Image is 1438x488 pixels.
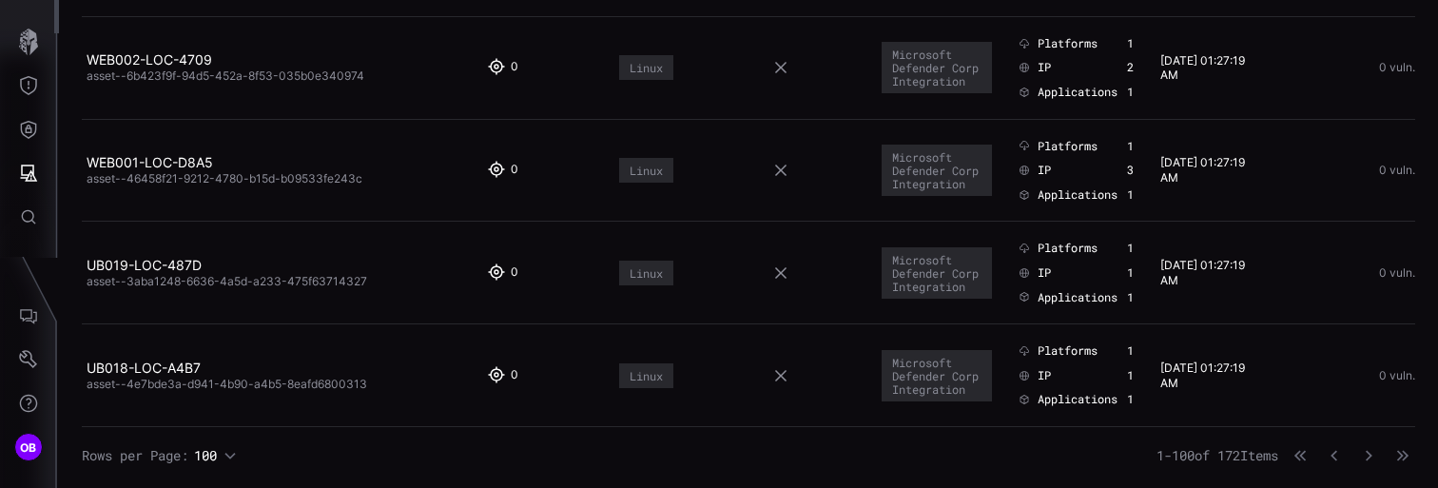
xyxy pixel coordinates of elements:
[1356,446,1381,465] button: Next Page
[1,425,56,469] button: OB
[1127,163,1136,178] div: 3
[1127,392,1136,407] div: 1
[82,447,188,464] span: Rows per Page:
[1038,241,1098,256] span: Platforms
[1038,265,1051,281] span: IP
[87,360,201,376] a: UB018-LOC-A4B7
[1127,187,1136,203] div: 1
[87,257,202,273] a: UB019-LOC-487D
[630,164,663,177] div: Linux
[87,68,364,83] span: asset--6b423f9f-94d5-452a-8f53-035b0e340974
[1286,163,1415,178] div: 0 vuln.
[1038,343,1098,359] span: Platforms
[1038,187,1117,203] span: Applications
[1286,265,1415,281] div: 0 vuln.
[1038,85,1117,100] span: Applications
[1038,392,1117,407] span: Applications
[1127,139,1136,154] div: 1
[1288,446,1312,465] button: First Page
[1127,60,1136,75] div: 2
[1127,343,1136,359] div: 1
[1038,163,1051,178] span: IP
[1286,60,1415,75] div: 0 vuln.
[1160,258,1245,287] time: [DATE] 01:27:19 AM
[892,253,981,293] div: Microsoft Defender Corp Integration
[511,162,526,179] div: 0
[1322,446,1347,465] button: Previous Page
[87,154,213,170] a: WEB001-LOC-D8A5
[1127,36,1136,51] div: 1
[1038,368,1051,383] span: IP
[1038,60,1051,75] span: IP
[87,274,367,288] span: asset--3aba1248-6636-4a5d-a233-475f63714327
[630,369,663,382] div: Linux
[1127,368,1136,383] div: 1
[630,266,663,280] div: Linux
[892,48,981,88] div: Microsoft Defender Corp Integration
[20,438,37,458] span: OB
[511,367,526,384] div: 0
[1127,241,1136,256] div: 1
[892,356,981,396] div: Microsoft Defender Corp Integration
[1038,36,1098,51] span: Platforms
[1156,447,1278,464] span: 1 - 100 of 172 Items
[630,61,663,74] div: Linux
[1127,265,1136,281] div: 1
[892,150,981,190] div: Microsoft Defender Corp Integration
[193,446,238,465] button: 100
[1160,155,1245,185] time: [DATE] 01:27:19 AM
[1160,361,1245,390] time: [DATE] 01:27:19 AM
[1127,85,1136,100] div: 1
[87,377,367,391] span: asset--4e7bde3a-d941-4b90-a4b5-8eafd6800313
[1038,139,1098,154] span: Platforms
[1286,368,1415,383] div: 0 vuln.
[511,264,526,282] div: 0
[1127,290,1136,305] div: 1
[1038,290,1117,305] span: Applications
[87,171,362,185] span: asset--46458f21-9212-4780-b15d-b09533fe243c
[1390,446,1415,465] button: Last Page
[1160,53,1245,83] time: [DATE] 01:27:19 AM
[511,59,526,76] div: 0
[87,51,212,68] a: WEB002-LOC-4709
